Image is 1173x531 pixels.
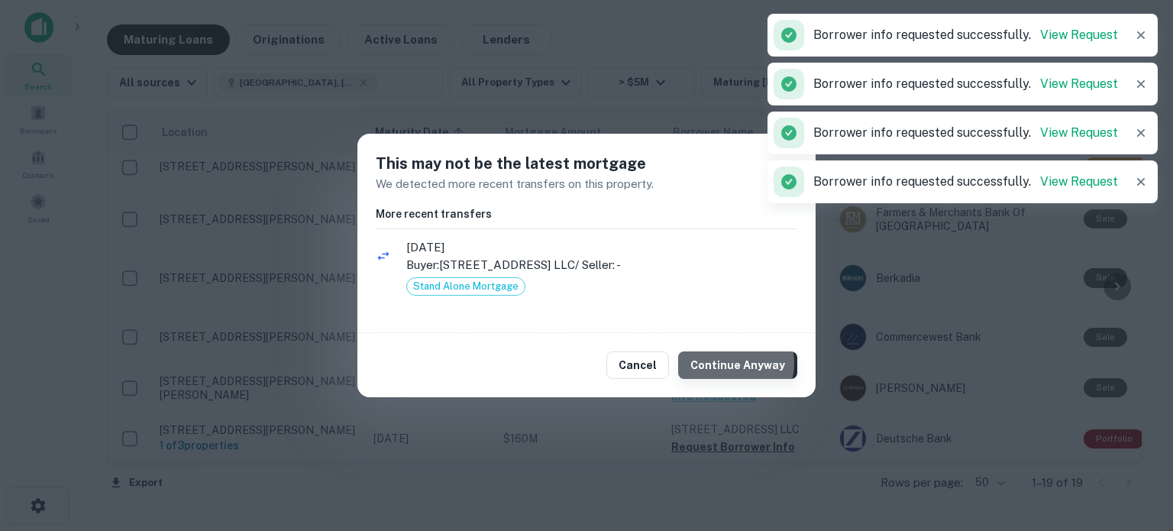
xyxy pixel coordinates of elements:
[1040,174,1118,189] a: View Request
[1097,409,1173,482] iframe: Chat Widget
[1040,76,1118,91] a: View Request
[406,256,797,274] p: Buyer: [STREET_ADDRESS] LLC / Seller: -
[813,75,1118,93] p: Borrower info requested successfully.
[813,124,1118,142] p: Borrower info requested successfully.
[813,26,1118,44] p: Borrower info requested successfully.
[678,351,797,379] button: Continue Anyway
[1040,125,1118,140] a: View Request
[813,173,1118,191] p: Borrower info requested successfully.
[376,206,797,222] h6: More recent transfers
[1040,28,1118,42] a: View Request
[406,277,525,296] div: Stand Alone Mortgage
[376,175,797,193] p: We detected more recent transfers on this property.
[406,238,797,257] span: [DATE]
[606,351,669,379] button: Cancel
[407,279,525,294] span: Stand Alone Mortgage
[376,152,797,175] h5: This may not be the latest mortgage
